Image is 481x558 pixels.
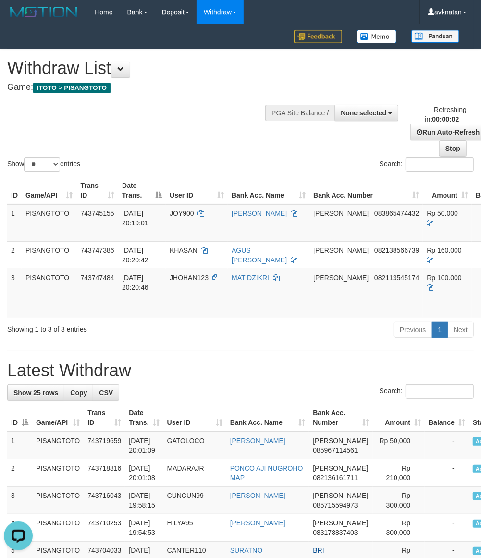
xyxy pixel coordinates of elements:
[394,322,432,338] a: Previous
[22,177,76,204] th: Game/API: activate to sort column ascending
[7,384,64,401] a: Show 25 rows
[163,487,226,514] td: CUNCUN99
[427,274,461,282] span: Rp 100.000
[7,5,80,19] img: MOTION_logo.png
[373,432,425,459] td: Rp 50,000
[32,432,84,459] td: PISANGTOTO
[93,384,119,401] a: CSV
[32,404,84,432] th: Game/API: activate to sort column ascending
[425,514,469,542] td: -
[22,204,76,242] td: PISANGTOTO
[228,177,309,204] th: Bank Acc. Name: activate to sort column ascending
[313,501,358,509] span: Copy 085715594973 to clipboard
[70,389,87,397] span: Copy
[425,404,469,432] th: Balance: activate to sort column ascending
[125,459,163,487] td: [DATE] 20:01:08
[425,459,469,487] td: -
[232,274,269,282] a: MAT DZIKRI
[427,210,458,217] span: Rp 50.000
[76,177,118,204] th: Trans ID: activate to sort column ascending
[406,157,474,172] input: Search:
[265,105,334,121] div: PGA Site Balance /
[32,459,84,487] td: PISANGTOTO
[313,247,369,254] span: [PERSON_NAME]
[374,210,419,217] span: Copy 083865474432 to clipboard
[122,210,148,227] span: [DATE] 20:19:01
[166,177,228,204] th: User ID: activate to sort column ascending
[99,389,113,397] span: CSV
[84,432,125,459] td: 743719659
[374,247,419,254] span: Copy 082138566739 to clipboard
[425,432,469,459] td: -
[232,247,287,264] a: AGUS [PERSON_NAME]
[309,177,423,204] th: Bank Acc. Number: activate to sort column ascending
[64,384,93,401] a: Copy
[4,4,33,33] button: Open LiveChat chat widget
[373,487,425,514] td: Rp 300,000
[170,247,197,254] span: KHASAN
[163,432,226,459] td: GATOLOCO
[7,177,22,204] th: ID
[411,30,459,43] img: panduan.png
[439,140,467,157] a: Stop
[118,177,166,204] th: Date Trans.: activate to sort column descending
[432,322,448,338] a: 1
[7,269,22,318] td: 3
[125,487,163,514] td: [DATE] 19:58:15
[7,204,22,242] td: 1
[313,529,358,536] span: Copy 083178837403 to clipboard
[7,404,32,432] th: ID: activate to sort column descending
[230,492,285,499] a: [PERSON_NAME]
[22,269,76,318] td: PISANGTOTO
[230,546,262,554] a: SURATNO
[170,210,194,217] span: JOY900
[80,247,114,254] span: 743747386
[406,384,474,399] input: Search:
[447,322,474,338] a: Next
[294,30,342,43] img: Feedback.jpg
[232,210,287,217] a: [PERSON_NAME]
[7,83,311,92] h4: Game:
[84,459,125,487] td: 743718816
[226,404,309,432] th: Bank Acc. Name: activate to sort column ascending
[84,487,125,514] td: 743716043
[313,464,368,472] span: [PERSON_NAME]
[7,157,80,172] label: Show entries
[432,115,459,123] strong: 00:00:02
[313,474,358,482] span: Copy 082136161711 to clipboard
[7,432,32,459] td: 1
[309,404,373,432] th: Bank Acc. Number: activate to sort column ascending
[373,404,425,432] th: Amount: activate to sort column ascending
[341,109,386,117] span: None selected
[373,514,425,542] td: Rp 300,000
[380,157,474,172] label: Search:
[7,487,32,514] td: 3
[122,274,148,291] span: [DATE] 20:20:46
[230,464,303,482] a: PONCO AJI NUGROHO MAP
[313,492,368,499] span: [PERSON_NAME]
[170,274,209,282] span: JHOHAN123
[32,514,84,542] td: PISANGTOTO
[122,247,148,264] span: [DATE] 20:20:42
[313,519,368,527] span: [PERSON_NAME]
[357,30,397,43] img: Button%20Memo.svg
[33,83,111,93] span: ITOTO > PISANGTOTO
[374,274,419,282] span: Copy 082113545174 to clipboard
[373,459,425,487] td: Rp 210,000
[22,241,76,269] td: PISANGTOTO
[425,487,469,514] td: -
[380,384,474,399] label: Search:
[7,459,32,487] td: 2
[313,437,368,445] span: [PERSON_NAME]
[313,210,369,217] span: [PERSON_NAME]
[7,59,311,78] h1: Withdraw List
[7,241,22,269] td: 2
[125,404,163,432] th: Date Trans.: activate to sort column ascending
[334,105,398,121] button: None selected
[7,361,474,380] h1: Latest Withdraw
[7,321,193,334] div: Showing 1 to 3 of 3 entries
[13,389,58,397] span: Show 25 rows
[125,514,163,542] td: [DATE] 19:54:53
[80,210,114,217] span: 743745155
[84,404,125,432] th: Trans ID: activate to sort column ascending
